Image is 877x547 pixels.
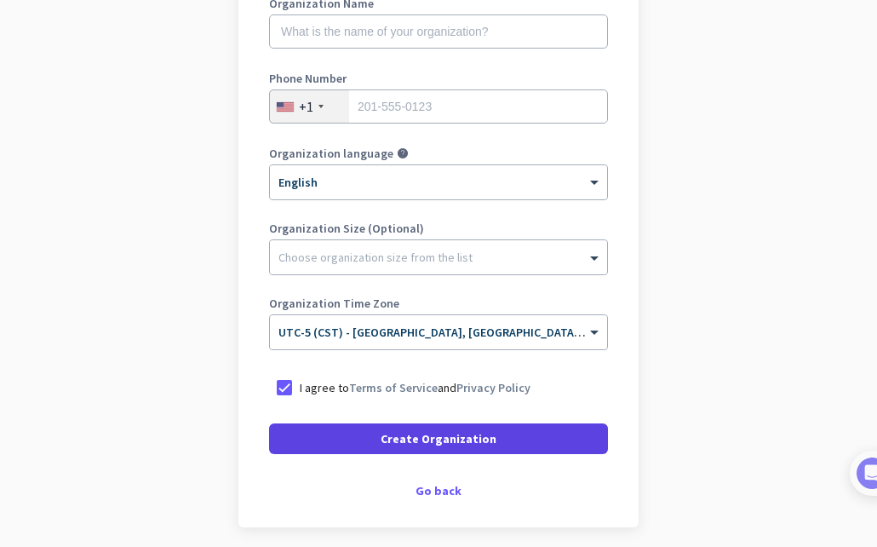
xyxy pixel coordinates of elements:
span: Create Organization [381,430,496,447]
label: Organization Size (Optional) [269,222,608,234]
label: Phone Number [269,72,608,84]
a: Privacy Policy [456,380,530,395]
div: Go back [269,485,608,497]
label: Organization Time Zone [269,297,608,309]
label: Organization language [269,147,393,159]
p: I agree to and [300,379,530,396]
button: Create Organization [269,423,608,454]
input: 201-555-0123 [269,89,608,124]
div: +1 [299,98,313,115]
input: What is the name of your organization? [269,14,608,49]
i: help [397,147,409,159]
a: Terms of Service [349,380,438,395]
